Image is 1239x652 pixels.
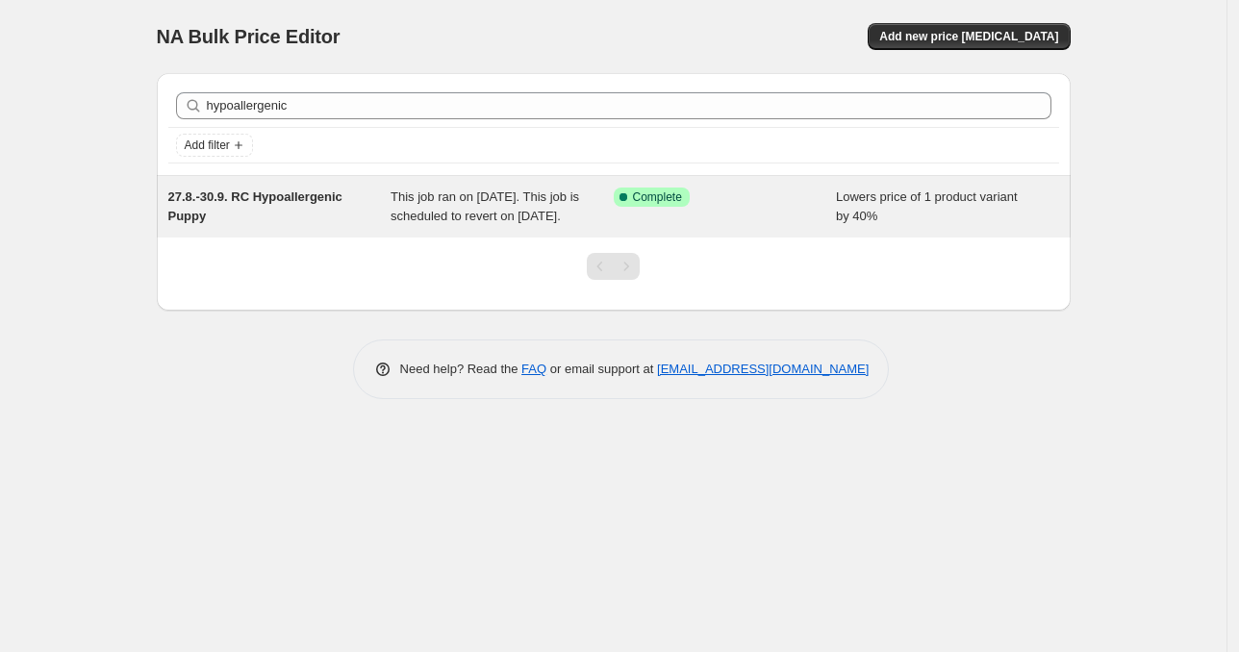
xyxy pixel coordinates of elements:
span: NA Bulk Price Editor [157,26,341,47]
span: or email support at [546,362,657,376]
span: Need help? Read the [400,362,522,376]
span: 27.8.-30.9. RC Hypoallergenic Puppy [168,189,342,223]
button: Add filter [176,134,253,157]
span: Lowers price of 1 product variant by 40% [836,189,1018,223]
span: Add new price [MEDICAL_DATA] [879,29,1058,44]
a: FAQ [521,362,546,376]
button: Add new price [MEDICAL_DATA] [868,23,1070,50]
span: Complete [633,189,682,205]
span: This job ran on [DATE]. This job is scheduled to revert on [DATE]. [391,189,579,223]
a: [EMAIL_ADDRESS][DOMAIN_NAME] [657,362,869,376]
nav: Pagination [587,253,640,280]
span: Add filter [185,138,230,153]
